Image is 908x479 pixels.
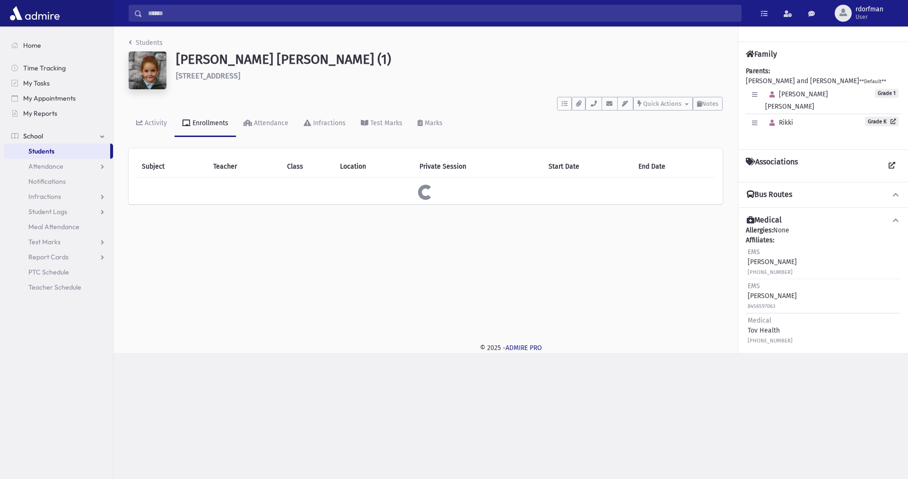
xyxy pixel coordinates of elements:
div: Attendance [252,119,288,127]
button: Medical [746,215,900,225]
th: Subject [136,156,208,178]
a: Attendance [236,111,296,137]
a: View all Associations [883,157,900,174]
a: Test Marks [353,111,410,137]
h4: Bus Routes [747,190,792,200]
span: Infractions [28,192,61,201]
b: Parents: [746,67,770,75]
a: Infractions [296,111,353,137]
span: EMS [748,248,760,256]
a: Notifications [4,174,113,189]
div: Marks [423,119,443,127]
a: My Tasks [4,76,113,91]
span: Time Tracking [23,64,66,72]
span: Medical [748,316,771,325]
h1: [PERSON_NAME] [PERSON_NAME] (1) [176,51,723,68]
span: Home [23,41,41,50]
div: [PERSON_NAME] [748,247,797,277]
span: Report Cards [28,253,69,261]
button: Quick Actions [633,97,693,111]
a: Activity [129,111,175,137]
div: © 2025 - [129,343,893,353]
a: Time Tracking [4,60,113,76]
a: Test Marks [4,234,113,249]
span: My Tasks [23,79,50,87]
a: Infractions [4,189,113,204]
a: My Appointments [4,91,113,106]
span: Student Logs [28,207,67,216]
span: rdorfman [856,6,883,13]
a: ADMIRE PRO [506,344,542,352]
th: Class [281,156,335,178]
div: Tov Health [748,316,793,345]
div: Infractions [311,119,346,127]
th: Teacher [208,156,281,178]
span: Notes [702,100,718,107]
b: Allergies: [746,226,773,234]
div: None [746,225,900,347]
span: EMS [748,282,760,290]
nav: breadcrumb [129,38,163,51]
h6: [STREET_ADDRESS] [176,71,723,80]
div: Enrollments [191,119,228,127]
span: Teacher Schedule [28,283,81,291]
small: 8456597063 [748,303,776,309]
a: PTC Schedule [4,265,113,280]
div: [PERSON_NAME] [748,281,797,311]
span: [PERSON_NAME] [PERSON_NAME] [765,90,828,111]
a: Enrollments [175,111,236,137]
a: Grade K [865,117,899,126]
span: PTC Schedule [28,268,69,276]
h4: Family [746,50,777,59]
a: My Reports [4,106,113,121]
input: Search [142,5,741,22]
a: Students [129,39,163,47]
button: Bus Routes [746,190,900,200]
span: My Reports [23,109,57,118]
a: Students [4,144,110,159]
h4: Associations [746,157,798,174]
button: Notes [693,97,723,111]
a: Marks [410,111,450,137]
span: Notifications [28,177,66,186]
a: Student Logs [4,204,113,219]
span: Meal Attendance [28,222,79,231]
a: Report Cards [4,249,113,265]
th: Location [334,156,414,178]
span: Quick Actions [643,100,681,107]
th: Private Session [414,156,543,178]
b: Affiliates: [746,236,774,244]
span: Grade 1 [875,89,899,98]
span: Students [28,147,54,155]
small: [PHONE_NUMBER] [748,269,793,275]
a: Attendance [4,159,113,174]
th: Start Date [543,156,633,178]
div: Test Marks [368,119,402,127]
a: School [4,128,113,144]
div: Activity [143,119,167,127]
span: User [856,13,883,21]
span: Attendance [28,162,63,171]
img: AdmirePro [8,4,62,23]
a: Home [4,38,113,53]
div: [PERSON_NAME] and [PERSON_NAME] [746,66,900,142]
small: [PHONE_NUMBER] [748,338,793,344]
span: School [23,132,43,140]
span: Test Marks [28,238,61,246]
a: Teacher Schedule [4,280,113,295]
span: My Appointments [23,94,76,103]
img: w== [129,51,166,89]
a: Meal Attendance [4,219,113,234]
h4: Medical [747,215,782,225]
th: End Date [633,156,715,178]
span: Rikki [765,119,793,127]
